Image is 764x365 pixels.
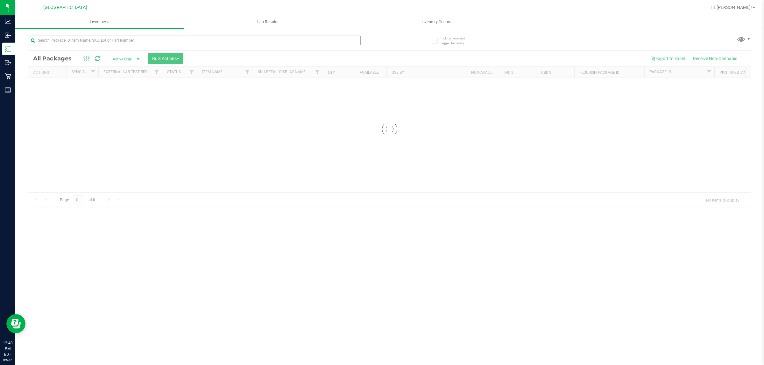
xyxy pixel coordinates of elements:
inline-svg: Analytics [5,18,11,25]
inline-svg: Reports [5,87,11,93]
inline-svg: Inbound [5,32,11,38]
inline-svg: Outbound [5,59,11,66]
span: Include items not tagged for facility [441,36,472,45]
inline-svg: Retail [5,73,11,79]
a: Inventory Counts [352,15,520,29]
p: 09/27 [3,357,12,362]
a: Lab Results [184,15,352,29]
p: 12:40 PM EDT [3,340,12,357]
span: Inventory Counts [413,19,460,25]
a: Inventory [15,15,184,29]
iframe: Resource center [6,314,25,333]
inline-svg: Inventory [5,46,11,52]
span: Lab Results [249,19,287,25]
span: Inventory [15,19,184,25]
input: Search Package ID, Item Name, SKU, Lot or Part Number... [28,36,361,45]
span: [GEOGRAPHIC_DATA] [43,5,87,10]
span: Hi, [PERSON_NAME]! [711,5,752,10]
